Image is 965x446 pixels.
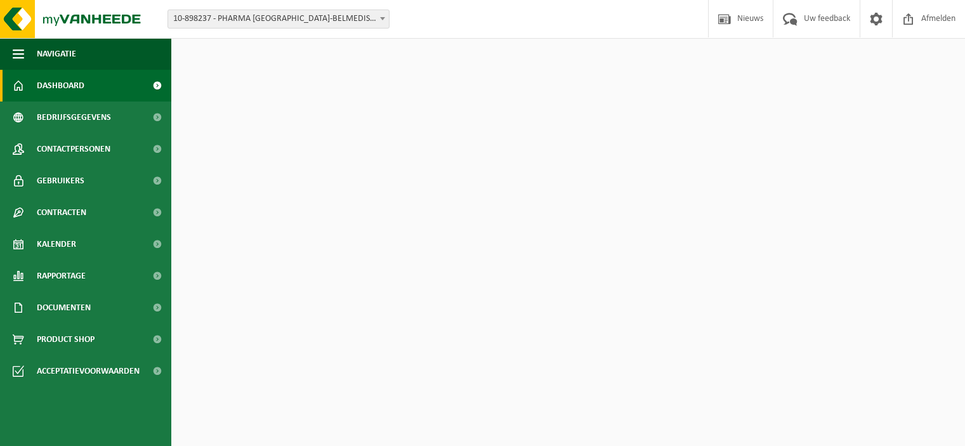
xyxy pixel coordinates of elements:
span: Bedrijfsgegevens [37,102,111,133]
span: Gebruikers [37,165,84,197]
span: 10-898237 - PHARMA BELGIUM-BELMEDIS ZWIJNAARDE - ZWIJNAARDE [168,10,389,28]
span: Contactpersonen [37,133,110,165]
span: Documenten [37,292,91,324]
span: 10-898237 - PHARMA BELGIUM-BELMEDIS ZWIJNAARDE - ZWIJNAARDE [167,10,390,29]
span: Acceptatievoorwaarden [37,355,140,387]
span: Product Shop [37,324,95,355]
span: Contracten [37,197,86,228]
span: Kalender [37,228,76,260]
span: Rapportage [37,260,86,292]
span: Dashboard [37,70,84,102]
span: Navigatie [37,38,76,70]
